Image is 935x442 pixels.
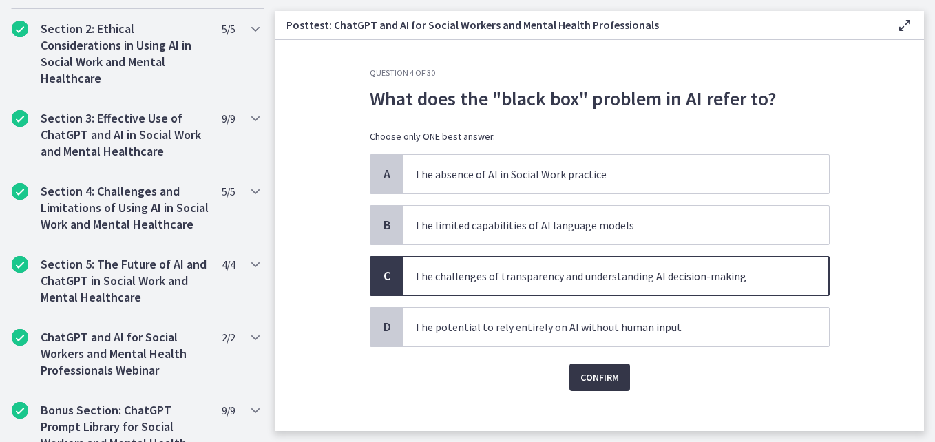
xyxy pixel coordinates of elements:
i: Completed [12,256,28,273]
span: Confirm [580,369,619,386]
i: Completed [12,329,28,346]
span: 9 / 9 [222,110,235,127]
span: 5 / 5 [222,183,235,200]
i: Completed [12,21,28,37]
p: The limited capabilities of AI language models [414,217,790,233]
p: The absence of AI in Social Work practice [414,166,790,182]
span: C [379,268,395,284]
p: The potential to rely entirely on AI without human input [414,319,790,335]
h2: Section 4: Challenges and Limitations of Using AI in Social Work and Mental Healthcare [41,183,209,233]
h3: Question 4 of 30 [370,67,830,78]
i: Completed [12,110,28,127]
p: The challenges of transparency and understanding AI decision-making [414,268,790,284]
i: Completed [12,402,28,419]
p: What does the "black box" problem in AI refer to? [370,84,830,113]
p: Choose only ONE best answer. [370,129,830,143]
button: Confirm [569,364,630,391]
h2: ChatGPT and AI for Social Workers and Mental Health Professionals Webinar [41,329,209,379]
span: 5 / 5 [222,21,235,37]
span: D [379,319,395,335]
h3: Posttest: ChatGPT and AI for Social Workers and Mental Health Professionals [286,17,874,33]
span: 4 / 4 [222,256,235,273]
h2: Section 5: The Future of AI and ChatGPT in Social Work and Mental Healthcare [41,256,209,306]
h2: Section 2: Ethical Considerations in Using AI in Social Work and Mental Healthcare [41,21,209,87]
span: B [379,217,395,233]
h2: Section 3: Effective Use of ChatGPT and AI in Social Work and Mental Healthcare [41,110,209,160]
span: 2 / 2 [222,329,235,346]
i: Completed [12,183,28,200]
span: 9 / 9 [222,402,235,419]
span: A [379,166,395,182]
